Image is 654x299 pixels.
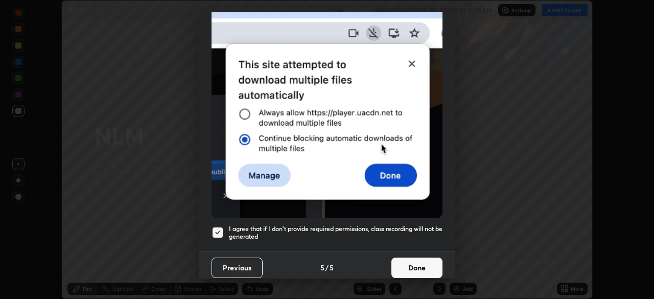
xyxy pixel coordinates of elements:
button: Done [391,258,442,278]
button: Previous [212,258,263,278]
h4: / [325,262,329,273]
h5: I agree that if I don't provide required permissions, class recording will not be generated [229,225,442,241]
h4: 5 [320,262,324,273]
h4: 5 [330,262,334,273]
